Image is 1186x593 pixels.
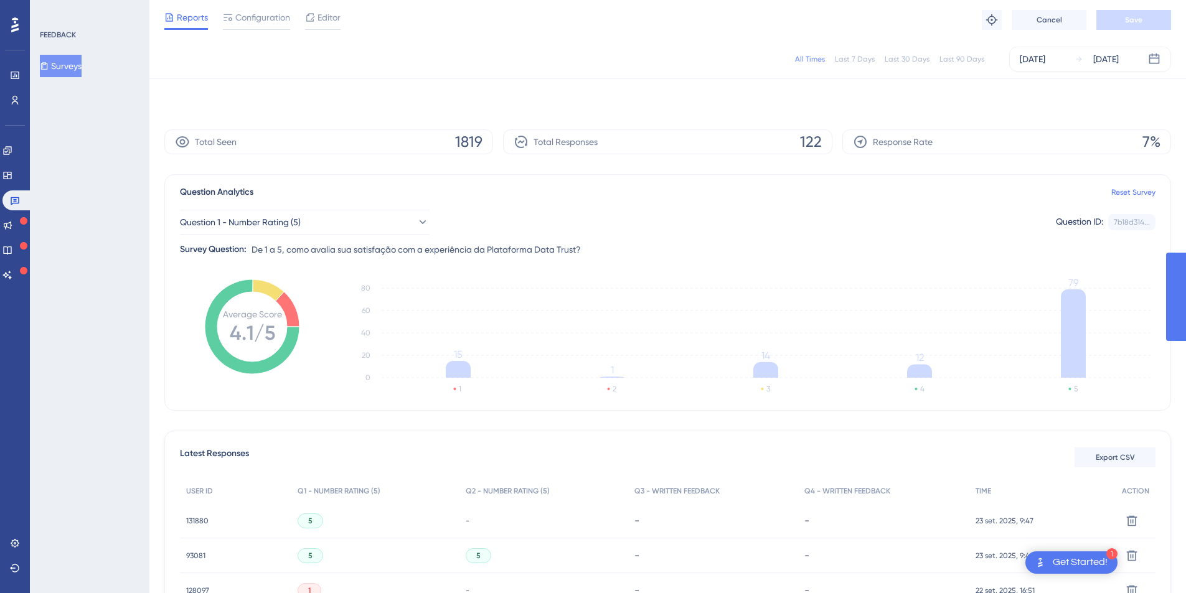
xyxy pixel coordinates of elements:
button: Surveys [40,55,82,77]
div: Open Get Started! checklist, remaining modules: 1 [1025,551,1118,574]
span: Editor [318,10,341,25]
span: Q1 - NUMBER RATING (5) [298,486,380,496]
tspan: Average Score [223,309,282,319]
span: Cancel [1037,15,1062,25]
span: Total Seen [195,134,237,149]
span: Response Rate [873,134,933,149]
tspan: 40 [361,329,370,337]
div: - [634,515,792,526]
text: 2 [613,385,616,393]
button: Save [1096,10,1171,30]
div: Get Started! [1053,556,1108,569]
tspan: 15 [454,348,463,360]
span: TIME [976,486,991,496]
tspan: 12 [916,352,924,363]
tspan: 14 [761,350,770,362]
text: 5 [1074,385,1078,393]
span: Question 1 - Number Rating (5) [180,215,301,230]
img: launcher-image-alternative-text [1033,555,1048,570]
span: Q3 - WRITTEN FEEDBACK [634,486,720,496]
div: 1 [1106,548,1118,559]
span: 122 [800,132,822,152]
text: 1 [459,385,461,393]
tspan: 0 [365,373,370,382]
div: Question ID: [1056,214,1103,230]
button: Export CSV [1075,447,1155,467]
tspan: 1 [611,364,614,376]
div: Last 7 Days [835,54,875,64]
span: Total Responses [534,134,598,149]
div: Last 90 Days [939,54,984,64]
span: 7% [1142,132,1160,152]
span: 93081 [186,551,205,561]
span: USER ID [186,486,213,496]
span: Latest Responses [180,446,249,469]
span: Save [1125,15,1142,25]
button: Cancel [1012,10,1086,30]
tspan: 60 [362,306,370,315]
span: Question Analytics [180,185,253,200]
span: 5 [308,516,313,526]
iframe: UserGuiding AI Assistant Launcher [1134,544,1171,581]
span: Configuration [235,10,290,25]
span: ACTION [1122,486,1149,496]
tspan: 79 [1068,277,1078,289]
span: Reports [177,10,208,25]
span: 23 set. 2025, 9:47 [976,516,1033,526]
a: Reset Survey [1111,187,1155,197]
span: 131880 [186,516,209,526]
text: 3 [766,385,770,393]
text: 4 [920,385,925,393]
div: [DATE] [1093,52,1119,67]
span: 5 [308,551,313,561]
div: - [804,549,962,561]
div: FEEDBACK [40,30,76,40]
span: Q2 - NUMBER RATING (5) [466,486,550,496]
span: Q4 - WRITTEN FEEDBACK [804,486,890,496]
tspan: 20 [362,351,370,360]
span: Export CSV [1096,452,1135,462]
tspan: 4.1/5 [230,321,275,345]
div: - [804,515,962,526]
div: 7b18d314... [1114,217,1150,227]
div: Survey Question: [180,242,247,257]
tspan: 80 [361,284,370,292]
div: Last 30 Days [885,54,930,64]
div: All Times [795,54,825,64]
button: Question 1 - Number Rating (5) [180,210,429,235]
div: - [634,549,792,561]
span: 23 set. 2025, 9:40 [976,551,1035,561]
span: 5 [476,551,481,561]
span: 1819 [455,132,482,152]
span: De 1 a 5, como avalia sua satisfação com a experiência da Plataforma Data Trust? [252,242,581,257]
span: - [466,516,469,526]
div: [DATE] [1020,52,1045,67]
